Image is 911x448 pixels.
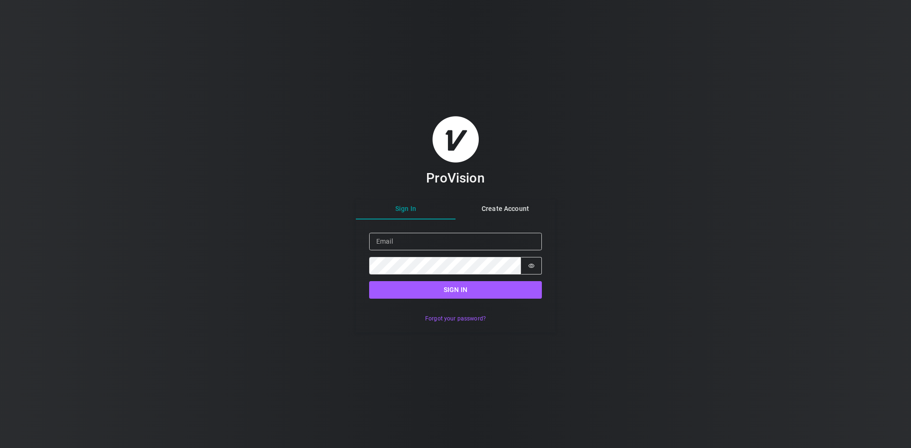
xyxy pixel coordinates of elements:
button: Forgot your password? [420,312,491,326]
button: Sign In [356,199,455,219]
button: Show password [521,257,542,274]
input: Email [369,233,542,250]
button: Create Account [455,199,555,219]
h3: ProVision [426,170,484,186]
button: Sign in [369,281,542,299]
